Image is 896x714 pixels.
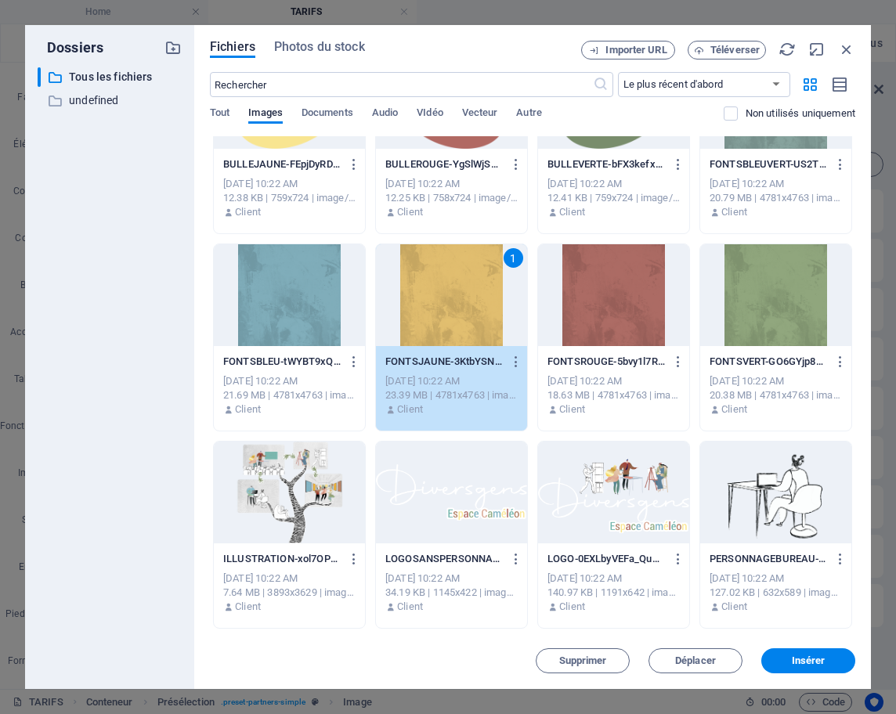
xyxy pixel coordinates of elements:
[223,388,356,402] div: 21.69 MB | 4781x4763 | image/png
[223,191,356,205] div: 12.38 KB | 759x724 | image/png
[223,157,341,171] p: BULLEJAUNE-FEpjDyRDIWQrfoH1KryrzA.png
[223,374,356,388] div: [DATE] 10:22 AM
[210,38,255,56] span: Fichiers
[710,388,842,402] div: 20.38 MB | 4781x4763 | image/png
[838,41,855,58] i: Fermer
[223,177,356,191] div: [DATE] 10:22 AM
[649,648,742,673] button: Déplacer
[547,355,665,369] p: FONTSROUGE-5bvy1l7RayLWAZNz4YqP9g.png
[710,191,842,205] div: 20.79 MB | 4781x4763 | image/png
[385,157,503,171] p: BULLEROUGE-YgSlWjSKviBW9DbSHWFMPA.png
[581,41,675,59] button: Importer URL
[235,600,261,614] p: Client
[385,177,518,191] div: [DATE] 10:22 AM
[808,41,826,58] i: Réduire
[547,572,680,586] div: [DATE] 10:22 AM
[385,355,503,369] p: FONTSJAUNE-3KtbYSNDqAlP55_d5VVkUw.png
[38,38,103,58] p: Dossiers
[38,91,182,110] div: undefined
[223,552,341,566] p: ILLUSTRATION-xol7OP6hd_5iK8LuIAGiXg.png
[761,648,855,673] button: Insérer
[417,103,443,125] span: VIdéo
[559,205,585,219] p: Client
[547,388,680,402] div: 18.63 MB | 4781x4763 | image/png
[547,157,665,171] p: BULLEVERTE-bFX3kefxBvXmNpAacdVi4Q.png
[710,572,842,586] div: [DATE] 10:22 AM
[779,41,796,58] i: Actualiser
[547,374,680,388] div: [DATE] 10:22 AM
[69,68,153,86] p: Tous les fichiers
[688,41,766,59] button: Téléverser
[792,656,826,665] span: Insérer
[559,600,585,614] p: Client
[547,586,680,600] div: 140.97 KB | 1191x642 | image/png
[547,191,680,205] div: 12.41 KB | 759x724 | image/png
[536,648,630,673] button: Supprimer
[746,106,855,121] p: Affiche uniquement les fichiers non utilisés sur ce site web. Les fichiers ajoutés pendant cette ...
[605,45,667,55] span: Importer URL
[223,355,341,369] p: FONTSBLEU-tWYBT9xQCLRgf8bDOZh0Cw.png
[223,586,356,600] div: 7.64 MB | 3893x3629 | image/png
[721,402,747,416] p: Client
[547,177,680,191] div: [DATE] 10:22 AM
[69,92,153,110] p: undefined
[721,600,747,614] p: Client
[710,355,827,369] p: FONTSVERT-GO6GYjp8q_ai538lLMF97g.png
[248,103,283,125] span: Images
[385,374,518,388] div: [DATE] 10:22 AM
[38,67,41,87] div: ​
[559,402,585,416] p: Client
[504,248,523,268] div: 1
[223,572,356,586] div: [DATE] 10:22 AM
[302,103,353,125] span: Documents
[710,552,827,566] p: PERSONNAGEBUREAU-1mJuslmCqj-G11aO4_fSug.png
[235,205,261,219] p: Client
[235,402,261,416] p: Client
[397,600,423,614] p: Client
[274,38,365,56] span: Photos du stock
[372,103,398,125] span: Audio
[710,45,760,55] span: Téléverser
[710,374,842,388] div: [DATE] 10:22 AM
[385,586,518,600] div: 34.19 KB | 1145x422 | image/png
[710,177,842,191] div: [DATE] 10:22 AM
[710,586,842,600] div: 127.02 KB | 632x589 | image/png
[397,205,423,219] p: Client
[210,72,593,97] input: Rechercher
[710,157,827,171] p: FONTSBLEUVERT-US2TCkp6lBQf32tKe5MtyQ.png
[385,191,518,205] div: 12.25 KB | 758x724 | image/png
[385,388,518,402] div: 23.39 MB | 4781x4763 | image/png
[462,103,498,125] span: Vecteur
[516,103,541,125] span: Autre
[559,656,607,665] span: Supprimer
[210,103,229,125] span: Tout
[385,552,503,566] p: LOGOSANSPERSONNAGE-FVBDGCnsvnhpANbI1AWltA.png
[675,656,716,665] span: Déplacer
[164,39,182,56] i: Créer un nouveau dossier
[385,572,518,586] div: [DATE] 10:22 AM
[397,402,423,416] p: Client
[721,205,747,219] p: Client
[547,552,665,566] p: LOGO-0EXLbyVEFa_QuG5GuXyzig.png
